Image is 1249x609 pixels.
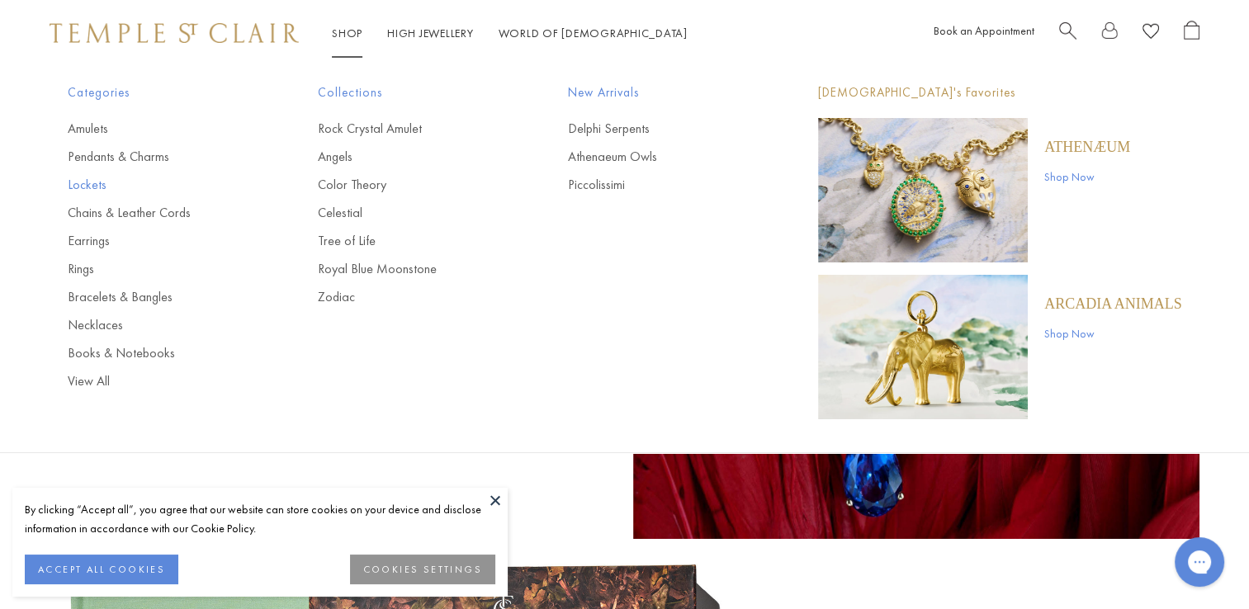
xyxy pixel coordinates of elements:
a: Books & Notebooks [68,344,252,362]
a: Amulets [68,120,252,138]
nav: Main navigation [332,23,688,44]
a: ShopShop [332,26,362,40]
a: Search [1059,21,1076,46]
a: View Wishlist [1143,21,1159,46]
a: Shop Now [1044,324,1182,342]
iframe: Gorgias live chat messenger [1166,531,1232,592]
a: Delphi Serpents [568,120,752,138]
a: Angels [318,148,502,166]
a: Tree of Life [318,232,502,250]
span: Categories [68,83,252,103]
button: COOKIES SETTINGS [350,555,495,584]
p: [DEMOGRAPHIC_DATA]'s Favorites [818,83,1182,103]
a: World of [DEMOGRAPHIC_DATA]World of [DEMOGRAPHIC_DATA] [499,26,688,40]
a: Color Theory [318,176,502,194]
a: Rock Crystal Amulet [318,120,502,138]
a: Shop Now [1044,168,1130,186]
a: Athenæum [1044,138,1130,156]
span: Collections [318,83,502,103]
button: ACCEPT ALL COOKIES [25,555,178,584]
a: Lockets [68,176,252,194]
a: View All [68,372,252,390]
a: Rings [68,260,252,278]
a: Chains & Leather Cords [68,204,252,222]
a: Athenaeum Owls [568,148,752,166]
a: Piccolissimi [568,176,752,194]
div: By clicking “Accept all”, you agree that our website can store cookies on your device and disclos... [25,500,495,538]
a: Necklaces [68,316,252,334]
a: High JewelleryHigh Jewellery [387,26,474,40]
a: Royal Blue Moonstone [318,260,502,278]
a: Book an Appointment [934,23,1034,38]
span: New Arrivals [568,83,752,103]
a: Earrings [68,232,252,250]
img: Temple St. Clair [50,23,299,43]
a: Zodiac [318,288,502,306]
a: Pendants & Charms [68,148,252,166]
a: Bracelets & Bangles [68,288,252,306]
a: Celestial [318,204,502,222]
a: Open Shopping Bag [1184,21,1199,46]
a: ARCADIA ANIMALS [1044,295,1182,313]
